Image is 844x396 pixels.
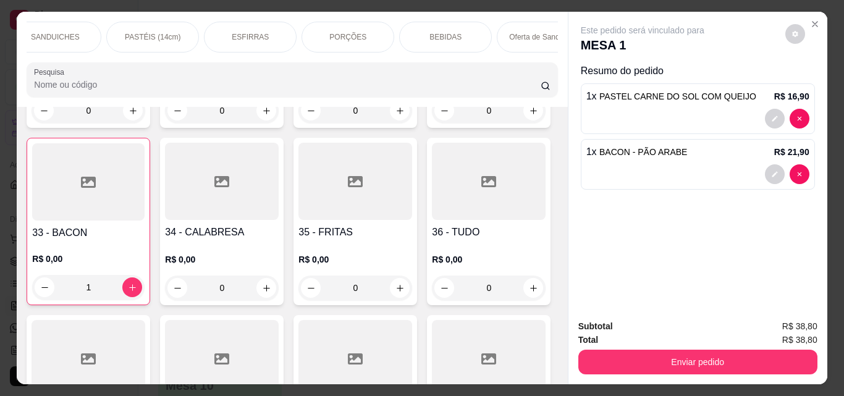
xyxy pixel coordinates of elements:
[429,32,462,42] p: BEBIDAS
[774,146,809,158] p: R$ 21,90
[581,36,704,54] p: MESA 1
[790,109,809,128] button: decrease-product-quantity
[432,225,546,240] h4: 36 - TUDO
[165,253,279,266] p: R$ 0,00
[581,64,815,78] p: Resumo do pedido
[765,109,785,128] button: decrease-product-quantity
[586,145,688,159] p: 1 x
[125,32,180,42] p: PASTÉIS (14cm)
[578,321,613,331] strong: Subtotal
[782,319,817,333] span: R$ 38,80
[774,90,809,103] p: R$ 16,90
[782,333,817,347] span: R$ 38,80
[232,32,269,42] p: ESFIRRAS
[298,253,412,266] p: R$ 0,00
[32,253,145,265] p: R$ 0,00
[599,91,756,101] span: PASTEL CARNE DO SOL COM QUEIJO
[165,225,279,240] h4: 34 - CALABRESA
[599,147,687,157] span: BACON - PÃO ARABE
[34,78,541,91] input: Pesquisa
[785,24,805,44] button: decrease-product-quantity
[581,24,704,36] p: Este pedido será vinculado para
[578,350,817,374] button: Enviar pedido
[432,253,546,266] p: R$ 0,00
[790,164,809,184] button: decrease-product-quantity
[805,14,825,34] button: Close
[578,335,598,345] strong: Total
[34,67,69,77] label: Pesquisa
[509,32,577,42] p: Oferta de Sanduiche
[31,32,80,42] p: SANDUICHES
[329,32,366,42] p: PORÇÕES
[32,225,145,240] h4: 33 - BACON
[765,164,785,184] button: decrease-product-quantity
[586,89,756,104] p: 1 x
[298,225,412,240] h4: 35 - FRITAS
